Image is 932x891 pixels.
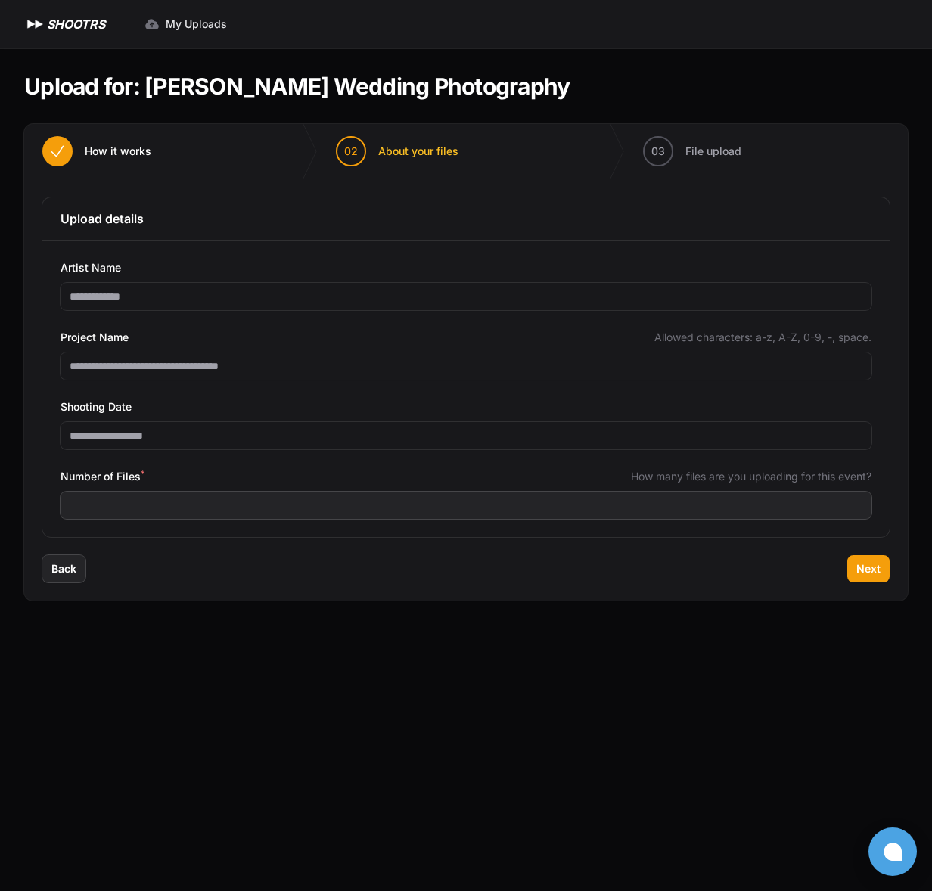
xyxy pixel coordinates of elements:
[344,144,358,159] span: 02
[856,561,881,576] span: Next
[24,73,570,100] h1: Upload for: [PERSON_NAME] Wedding Photography
[47,15,105,33] h1: SHOOTRS
[24,124,169,179] button: How it works
[85,144,151,159] span: How it works
[135,11,236,38] a: My Uploads
[651,144,665,159] span: 03
[166,17,227,32] span: My Uploads
[868,827,917,876] button: Open chat window
[61,398,132,416] span: Shooting Date
[378,144,458,159] span: About your files
[61,328,129,346] span: Project Name
[42,555,85,582] button: Back
[631,469,871,484] span: How many files are you uploading for this event?
[847,555,890,582] button: Next
[24,15,47,33] img: SHOOTRS
[24,15,105,33] a: SHOOTRS SHOOTRS
[685,144,741,159] span: File upload
[318,124,477,179] button: 02 About your files
[654,330,871,345] span: Allowed characters: a-z, A-Z, 0-9, -, space.
[61,467,144,486] span: Number of Files
[61,210,871,228] h3: Upload details
[51,561,76,576] span: Back
[625,124,760,179] button: 03 File upload
[61,259,121,277] span: Artist Name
